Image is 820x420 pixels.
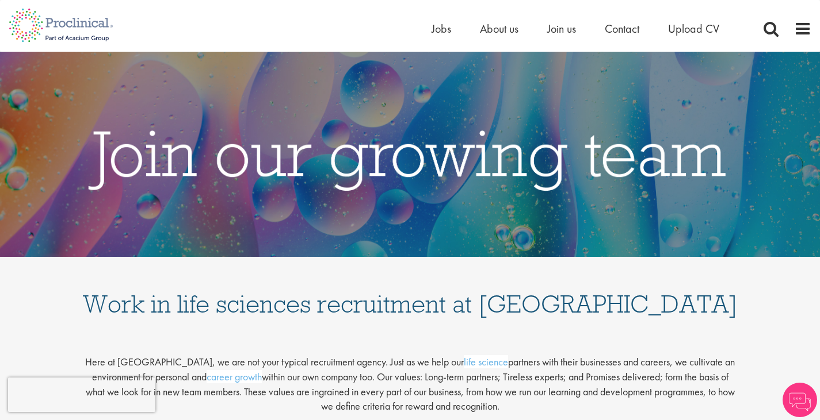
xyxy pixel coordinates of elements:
[432,21,451,36] a: Jobs
[82,345,738,414] p: Here at [GEOGRAPHIC_DATA], we are not your typical recruitment agency. Just as we help our partne...
[82,268,738,317] h1: Work in life sciences recruitment at [GEOGRAPHIC_DATA]
[207,370,262,383] a: career growth
[605,21,639,36] a: Contact
[547,21,576,36] a: Join us
[464,355,508,368] a: life science
[8,377,155,412] iframe: reCAPTCHA
[783,383,817,417] img: Chatbot
[668,21,719,36] a: Upload CV
[480,21,518,36] a: About us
